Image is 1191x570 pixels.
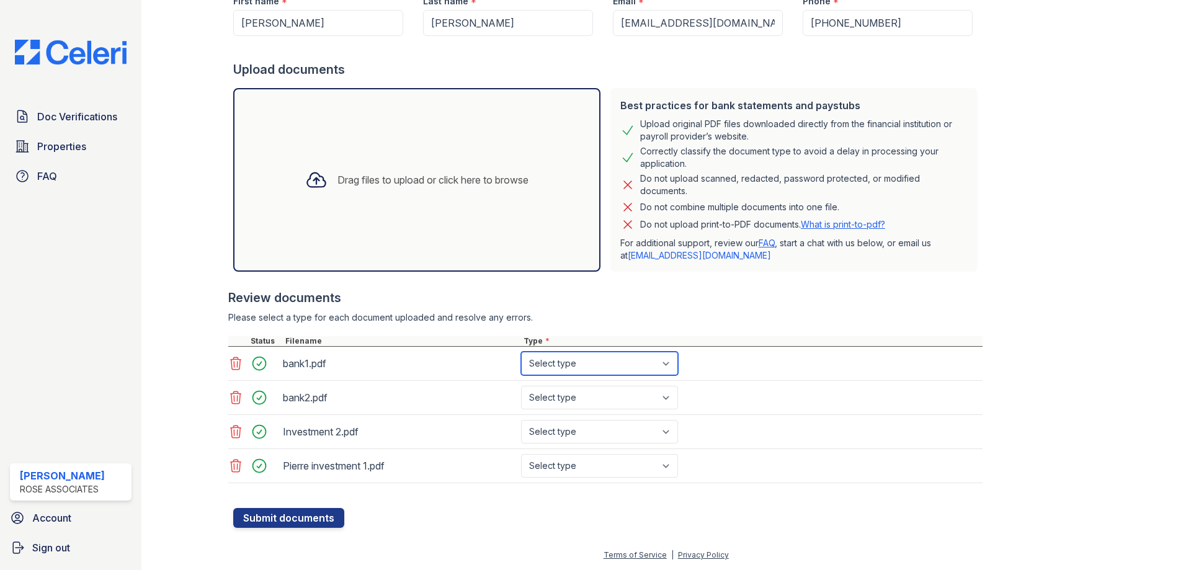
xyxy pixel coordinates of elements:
a: What is print-to-pdf? [801,219,885,229]
a: Terms of Service [604,550,667,559]
div: Please select a type for each document uploaded and resolve any errors. [228,311,983,324]
div: Drag files to upload or click here to browse [337,172,529,187]
div: Status [248,336,283,346]
div: bank2.pdf [283,388,516,407]
div: Investment 2.pdf [283,422,516,442]
div: Review documents [228,289,983,306]
div: Do not combine multiple documents into one file. [640,200,839,215]
a: Properties [10,134,132,159]
p: For additional support, review our , start a chat with us below, or email us at [620,237,968,262]
img: CE_Logo_Blue-a8612792a0a2168367f1c8372b55b34899dd931a85d93a1a3d3e32e68fde9ad4.png [5,40,136,65]
span: Doc Verifications [37,109,117,124]
div: Do not upload scanned, redacted, password protected, or modified documents. [640,172,968,197]
a: Sign out [5,535,136,560]
a: Privacy Policy [678,550,729,559]
a: Account [5,505,136,530]
div: Upload documents [233,61,983,78]
span: Properties [37,139,86,154]
div: bank1.pdf [283,354,516,373]
div: Pierre investment 1.pdf [283,456,516,476]
button: Submit documents [233,508,344,528]
span: Account [32,510,71,525]
div: Upload original PDF files downloaded directly from the financial institution or payroll provider’... [640,118,968,143]
a: FAQ [759,238,775,248]
a: FAQ [10,164,132,189]
p: Do not upload print-to-PDF documents. [640,218,885,231]
span: FAQ [37,169,57,184]
a: Doc Verifications [10,104,132,129]
div: Filename [283,336,521,346]
a: [EMAIL_ADDRESS][DOMAIN_NAME] [628,250,771,261]
div: | [671,550,674,559]
div: Type [521,336,983,346]
div: Rose Associates [20,483,105,496]
div: Correctly classify the document type to avoid a delay in processing your application. [640,145,968,170]
div: Best practices for bank statements and paystubs [620,98,968,113]
div: [PERSON_NAME] [20,468,105,483]
span: Sign out [32,540,70,555]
